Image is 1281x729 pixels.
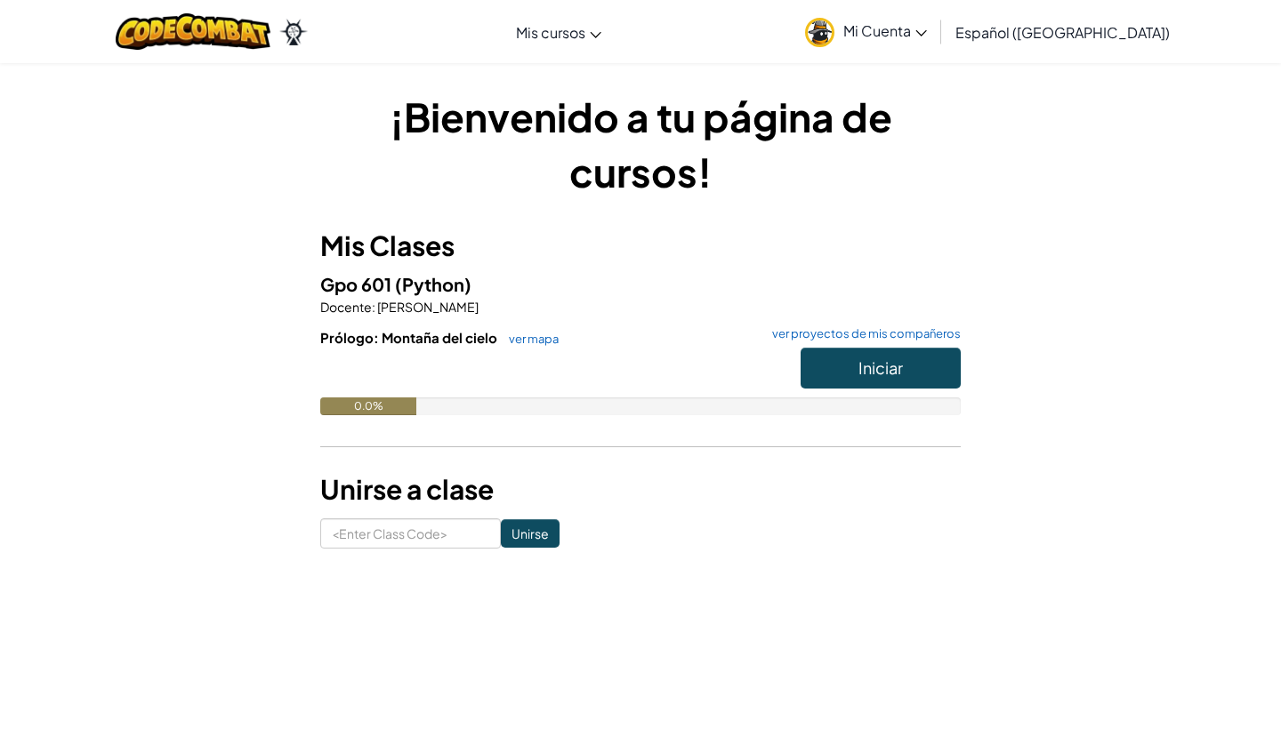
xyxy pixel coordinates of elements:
div: 0.0% [320,397,416,415]
input: <Enter Class Code> [320,518,501,549]
img: avatar [805,18,834,47]
button: Iniciar [801,348,961,389]
span: Mi Cuenta [843,21,927,40]
span: Prólogo: Montaña del cielo [320,329,500,346]
h3: Mis Clases [320,226,961,266]
input: Unirse [501,519,560,548]
a: Mi Cuenta [796,4,936,60]
a: ver mapa [500,332,559,346]
img: Ozaria [279,19,308,45]
span: Docente [320,299,372,315]
span: (Python) [395,273,471,295]
a: Español ([GEOGRAPHIC_DATA]) [947,8,1179,56]
span: Iniciar [858,357,903,378]
span: : [372,299,375,315]
span: Español ([GEOGRAPHIC_DATA]) [955,23,1170,42]
h3: Unirse a clase [320,469,961,509]
img: CodeCombat logo [116,13,271,50]
span: [PERSON_NAME] [375,299,479,315]
span: Mis cursos [516,23,585,42]
a: ver proyectos de mis compañeros [763,328,961,340]
a: Mis cursos [507,8,610,56]
span: Gpo 601 [320,273,395,295]
h1: ¡Bienvenido a tu página de cursos! [320,89,961,199]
